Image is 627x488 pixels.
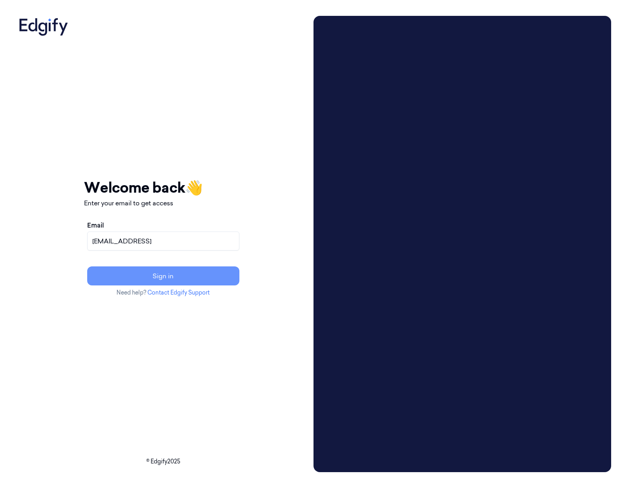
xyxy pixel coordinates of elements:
button: Sign in [87,266,239,285]
label: Email [87,220,104,230]
h1: Welcome back 👋 [84,177,243,198]
p: © Edgify 2025 [16,457,310,466]
p: Enter your email to get access [84,198,243,208]
p: Need help? [84,289,243,297]
a: Contact Edgify Support [147,289,210,296]
input: name@example.com [87,232,239,251]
